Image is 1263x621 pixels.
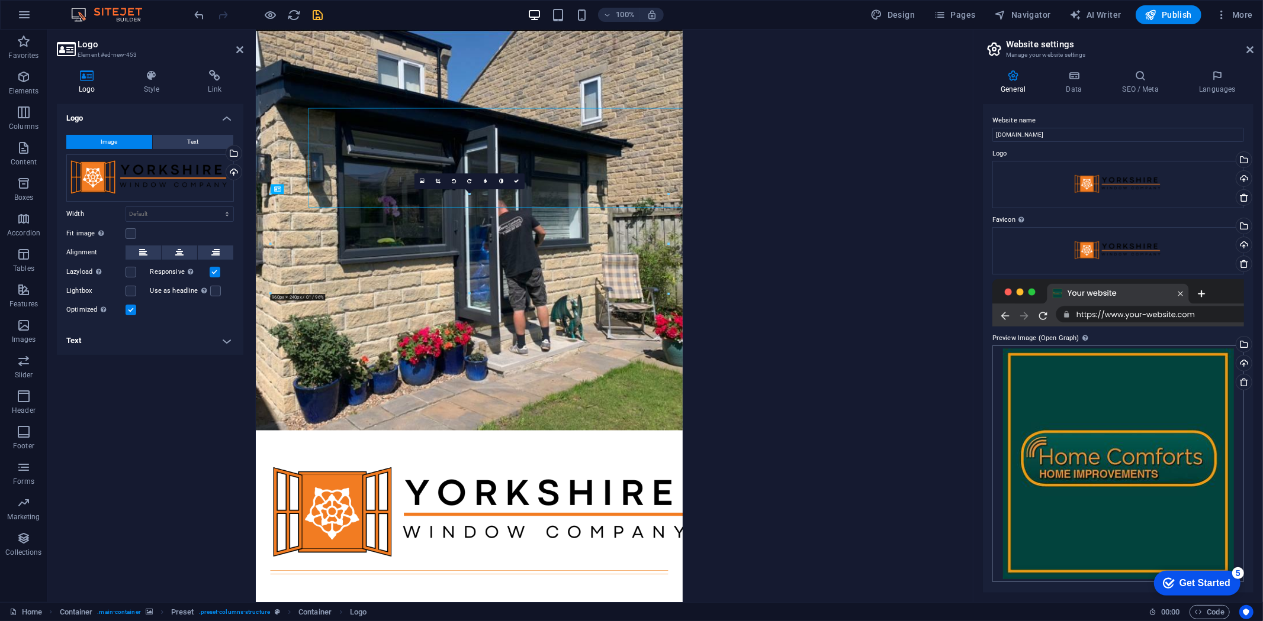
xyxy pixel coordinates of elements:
span: Code [1195,605,1225,619]
button: More [1211,5,1258,24]
div: 5 [88,2,99,14]
button: AI Writer [1065,5,1126,24]
span: More [1216,9,1253,21]
button: Code [1190,605,1230,619]
input: Name... [992,128,1244,142]
span: : [1169,607,1171,616]
h4: Style [122,70,187,95]
p: Elements [9,86,39,96]
button: Navigator [990,5,1056,24]
p: Footer [13,441,34,451]
h6: 100% [616,8,635,22]
p: Forms [13,477,34,486]
label: Optimized [66,303,126,317]
p: Marketing [7,512,40,522]
label: Preview Image (Open Graph) [992,331,1244,345]
button: reload [287,8,301,22]
p: Header [12,406,36,415]
nav: breadcrumb [60,605,367,619]
label: Responsive [150,265,210,279]
h2: Logo [78,39,243,50]
span: Click to select. Double-click to edit [350,605,367,619]
i: Undo: Change colors (Ctrl+Z) [193,8,207,22]
button: Text [153,135,233,149]
span: Pages [934,9,975,21]
button: Image [66,135,152,149]
button: Design [866,5,920,24]
p: Images [12,335,36,344]
span: . preset-columns-structure [199,605,270,619]
p: Tables [13,264,34,273]
p: Slider [15,370,33,380]
a: Select files from the file manager, stock photos, or upload file(s) [414,173,430,189]
img: Editor Logo [68,8,157,22]
span: Click to select. Double-click to edit [171,605,194,619]
i: This element contains a background [146,609,153,615]
div: Copy-of-YORKSHIRE-6-VFqB0GZEJ8gKHYdttJL7Vg.png [66,154,234,202]
label: Lazyload [66,265,126,279]
span: Click to select. Double-click to edit [60,605,93,619]
span: Publish [1145,9,1192,21]
div: Get Started 5 items remaining, 0% complete [9,6,96,31]
span: Image [101,135,118,149]
i: This element is a customizable preset [275,609,280,615]
button: Publish [1136,5,1201,24]
h3: Element #ed-new-453 [78,50,220,60]
button: save [311,8,325,22]
a: Confirm ( Ctrl ⏎ ) [509,173,525,189]
div: Design (Ctrl+Alt+Y) [866,5,920,24]
p: Content [11,157,37,167]
i: Save (Ctrl+S) [311,8,325,22]
label: Use as headline [150,284,210,298]
label: Fit image [66,227,126,241]
span: Design [871,9,915,21]
p: Accordion [7,228,40,238]
a: Rotate left 90° [446,173,462,189]
h4: Data [1048,70,1104,95]
span: Navigator [995,9,1051,21]
h4: Logo [57,104,243,125]
h4: Logo [57,70,122,95]
label: Width [66,211,126,217]
h2: Website settings [1006,39,1254,50]
a: Blur [477,173,493,189]
h4: SEO / Meta [1104,70,1181,95]
div: homecomfortslogo-GFKPf0bB8QhpnTJtZEVP6Q.jpg [992,345,1244,582]
span: Text [188,135,199,149]
h4: Languages [1181,70,1254,95]
p: Favorites [8,51,38,60]
p: Features [9,299,38,309]
h3: Manage your website settings [1006,50,1230,60]
h4: Link [186,70,243,95]
p: Collections [5,548,41,557]
div: Copy-of-YORKSHIRE-6-VFqB0GZEJ8gKHYdttJL7Vg.png [992,161,1244,208]
button: 100% [598,8,640,22]
a: Greyscale [493,173,509,189]
h4: Text [57,326,243,355]
span: . main-container [97,605,140,619]
button: Click here to leave preview mode and continue editing [263,8,278,22]
p: Boxes [14,193,34,202]
h4: General [983,70,1048,95]
button: Pages [929,5,980,24]
a: Click to cancel selection. Double-click to open Pages [9,605,42,619]
label: Alignment [66,245,126,260]
i: On resize automatically adjust zoom level to fit chosen device. [647,9,657,20]
div: Get Started [35,13,86,24]
label: Website name [992,114,1244,128]
button: undo [192,8,207,22]
span: Click to select. Double-click to edit [298,605,332,619]
h6: Session time [1149,605,1180,619]
a: Crop mode [430,173,446,189]
a: Rotate right 90° [461,173,477,189]
p: Columns [9,122,38,131]
label: Favicon [992,213,1244,227]
span: 00 00 [1161,605,1180,619]
label: Lightbox [66,284,126,298]
label: Logo [992,147,1244,161]
div: Copy-of-YORKSHIRE-6-VFqB0GZEJ8gKHYdttJL7Vg.png [992,227,1244,274]
span: AI Writer [1070,9,1121,21]
button: Usercentrics [1239,605,1254,619]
